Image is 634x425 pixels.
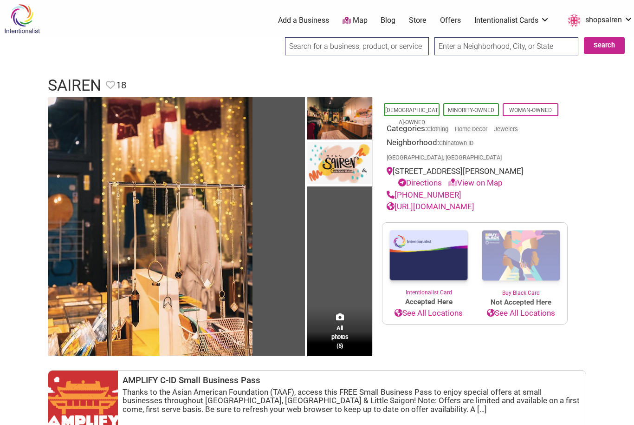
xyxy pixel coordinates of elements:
a: Add a Business [278,15,329,26]
span: Accepted Here [382,297,475,307]
h3: AMPLIFY C-ID Small Business Pass [123,375,581,385]
a: Jewelers [494,126,518,133]
img: Sairen [307,97,372,142]
img: Intentionalist Card [382,223,475,288]
a: Woman-Owned [509,107,552,113]
a: [URL][DOMAIN_NAME] [387,202,474,211]
a: Intentionalist Cards [474,15,550,26]
div: Thanks to the Asian American Foundation (TAAF), access this FREE Small Business Pass to enjoy spe... [123,388,581,414]
img: Buy Black Card [475,223,567,289]
a: Intentionalist Card [382,223,475,297]
a: Blog [381,15,395,26]
button: Search [584,37,625,54]
span: Not Accepted Here [475,297,567,308]
span: 18 [116,78,126,93]
a: Clothing [427,126,448,133]
div: Categories: [387,123,563,137]
a: Minority-Owned [448,107,494,113]
div: Neighborhood: [387,137,563,166]
a: See All Locations [475,307,567,319]
a: Directions [398,178,442,187]
input: Enter a Neighborhood, City, or State [434,37,578,55]
i: Favorite [106,80,115,90]
a: Offers [440,15,461,26]
a: View on Map [448,178,503,187]
a: [DEMOGRAPHIC_DATA]-Owned [385,107,438,126]
a: shopsairen [563,12,633,29]
h1: Sairen [48,74,101,97]
input: Search for a business, product, or service [285,37,429,55]
a: Store [409,15,427,26]
a: Buy Black Card [475,223,567,297]
span: [GEOGRAPHIC_DATA], [GEOGRAPHIC_DATA] [387,155,502,161]
span: Chinatown ID [439,140,473,146]
a: Home Decor [455,126,487,133]
div: [STREET_ADDRESS][PERSON_NAME] [387,166,563,189]
span: All photos (5) [331,324,348,350]
a: See All Locations [382,307,475,319]
a: [PHONE_NUMBER] [387,190,461,199]
a: Map [343,15,368,26]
